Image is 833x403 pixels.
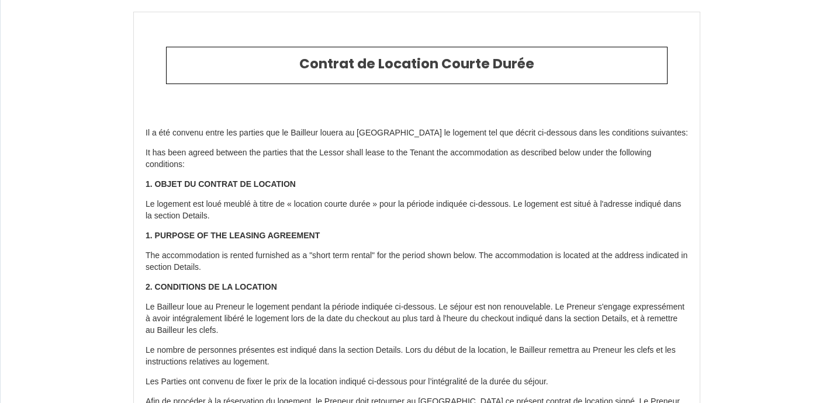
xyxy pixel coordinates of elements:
strong: 1. OBJET DU CONTRAT DE LOCATION [146,179,296,189]
p: Le Bailleur loue au Preneur le logement pendant la période indiquée ci-dessous. Le séjour est non... [146,301,688,336]
p: The accommodation is rented furnished as a "short term rental" for the period shown below. The ac... [146,250,688,273]
h2: Contrat de Location Courte Durée [175,56,658,72]
p: Le logement est loué meublé à titre de « location courte durée » pour la période indiquée ci-dess... [146,199,688,222]
strong: 1. PURPOSE OF THE LEASING AGREEMENT [146,231,320,240]
p: Il a été convenu entre les parties que le Bailleur louera au [GEOGRAPHIC_DATA] le logement tel qu... [146,127,688,139]
p: Les Parties ont convenu de fixer le prix de la location indiqué ci-dessous pour l’intégralité de ... [146,376,688,388]
strong: 2. CONDITIONS DE LA LOCATION [146,282,277,291]
p: Le nombre de personnes présentes est indiqué dans la section Details. Lors du début de la locatio... [146,345,688,368]
p: It has been agreed between the parties that the Lessor shall lease to the Tenant the accommodatio... [146,147,688,171]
